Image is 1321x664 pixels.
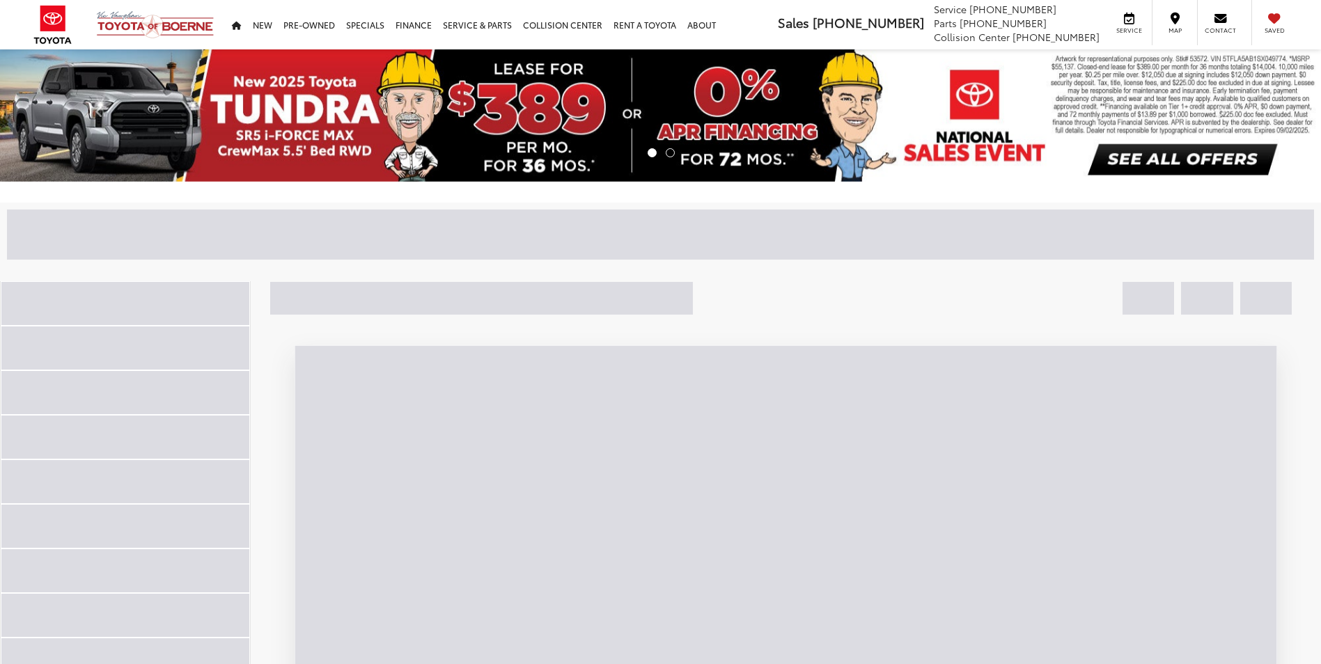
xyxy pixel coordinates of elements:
span: Map [1159,26,1190,35]
span: Parts [934,16,957,30]
span: Sales [778,13,809,31]
span: Service [934,2,967,16]
span: Contact [1205,26,1236,35]
span: Collision Center [934,30,1010,44]
img: Vic Vaughan Toyota of Boerne [96,10,214,39]
span: [PHONE_NUMBER] [813,13,924,31]
span: [PHONE_NUMBER] [1013,30,1100,44]
span: [PHONE_NUMBER] [960,16,1047,30]
span: Saved [1259,26,1290,35]
span: [PHONE_NUMBER] [969,2,1056,16]
span: Service [1113,26,1145,35]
